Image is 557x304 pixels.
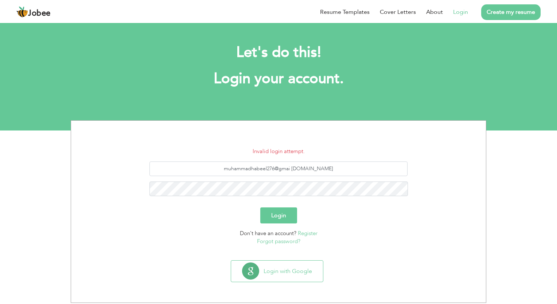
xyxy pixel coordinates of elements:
[453,8,468,16] a: Login
[260,207,297,223] button: Login
[231,261,323,282] button: Login with Google
[82,43,475,62] h2: Let's do this!
[481,4,541,20] a: Create my resume
[320,8,370,16] a: Resume Templates
[16,6,28,18] img: jobee.io
[82,69,475,88] h1: Login your account.
[77,147,480,156] li: Invalid login attempt.
[16,6,51,18] a: Jobee
[149,161,408,176] input: Email
[257,238,300,245] a: Forgot password?
[28,9,51,17] span: Jobee
[298,230,318,237] a: Register
[426,8,443,16] a: About
[380,8,416,16] a: Cover Letters
[240,230,296,237] span: Don't have an account?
